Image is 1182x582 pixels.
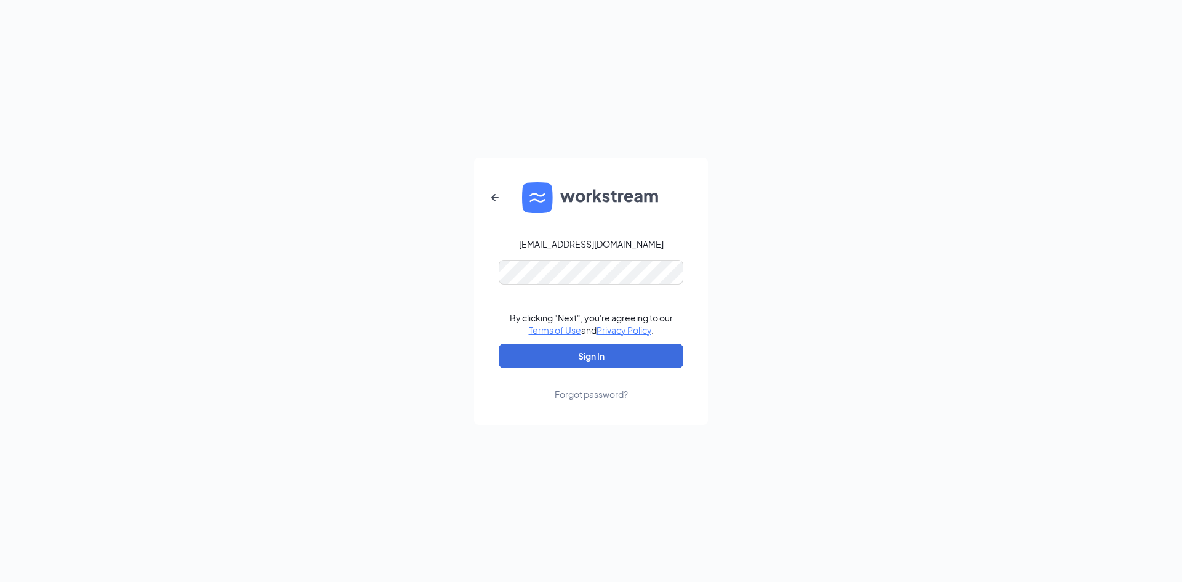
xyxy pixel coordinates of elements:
[522,182,660,213] img: WS logo and Workstream text
[510,312,673,336] div: By clicking "Next", you're agreeing to our and .
[488,190,502,205] svg: ArrowLeftNew
[597,325,651,336] a: Privacy Policy
[499,344,683,368] button: Sign In
[555,388,628,400] div: Forgot password?
[480,183,510,212] button: ArrowLeftNew
[555,368,628,400] a: Forgot password?
[529,325,581,336] a: Terms of Use
[519,238,664,250] div: [EMAIL_ADDRESS][DOMAIN_NAME]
